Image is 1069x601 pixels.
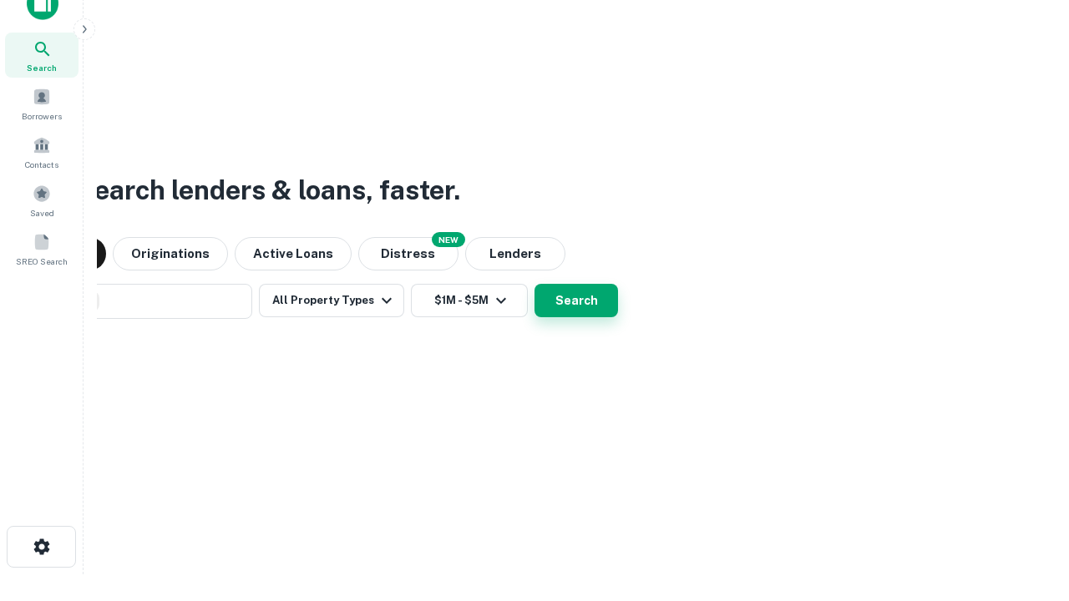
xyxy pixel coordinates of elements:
button: Search [534,284,618,317]
button: Search distressed loans with lien and other non-mortgage details. [358,237,459,270]
button: $1M - $5M [411,284,528,317]
button: Originations [113,237,228,270]
a: Saved [5,178,79,223]
a: SREO Search [5,226,79,271]
iframe: Chat Widget [985,467,1069,548]
a: Search [5,33,79,78]
a: Borrowers [5,81,79,126]
span: Search [27,61,57,74]
a: Contacts [5,129,79,174]
div: NEW [432,232,465,247]
button: Active Loans [235,237,352,270]
button: All Property Types [259,284,404,317]
button: Lenders [465,237,565,270]
span: Contacts [25,158,58,171]
span: SREO Search [16,255,68,268]
span: Saved [30,206,54,220]
span: Borrowers [22,109,62,123]
h3: Search lenders & loans, faster. [76,170,460,210]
